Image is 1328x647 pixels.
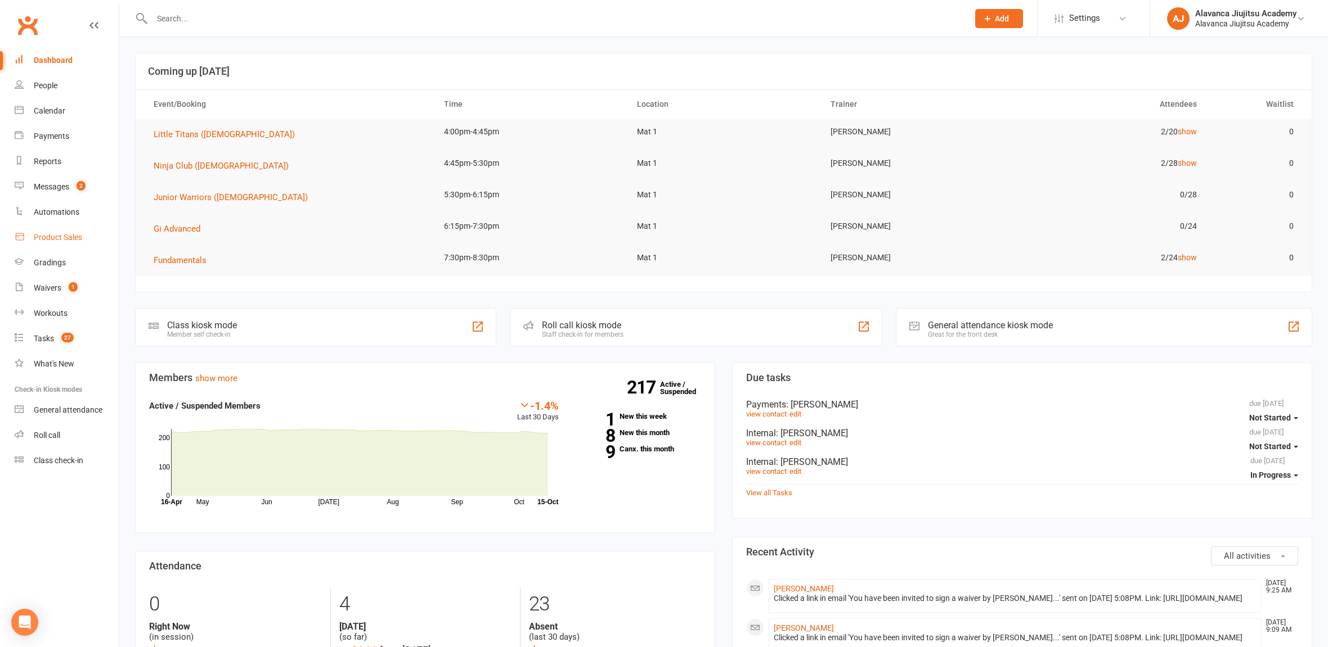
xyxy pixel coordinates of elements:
button: Little Titans ([DEMOGRAPHIC_DATA]) [154,128,303,141]
div: Messages [34,182,69,191]
button: Junior Warriors ([DEMOGRAPHIC_DATA]) [154,191,316,204]
strong: Right Now [149,621,322,632]
th: Trainer [820,90,1014,119]
td: Mat 1 [627,150,820,177]
a: People [15,73,119,98]
a: Calendar [15,98,119,124]
td: [PERSON_NAME] [820,245,1014,271]
a: General attendance kiosk mode [15,397,119,423]
div: Reports [34,157,61,166]
div: General attendance [34,405,102,414]
a: view contact [746,438,787,447]
time: [DATE] 9:09 AM [1260,619,1298,634]
td: 0 [1207,213,1304,239]
div: Dashboard [34,56,73,65]
a: Clubworx [14,11,42,39]
td: [PERSON_NAME] [820,119,1014,145]
div: Internal [746,428,1298,438]
a: edit [789,410,801,418]
td: [PERSON_NAME] [820,150,1014,177]
time: [DATE] 9:25 AM [1260,580,1298,594]
td: 2/24 [1013,245,1207,271]
span: 2 [77,181,86,191]
a: [PERSON_NAME] [774,623,834,632]
div: 0 [149,587,322,621]
span: Ninja Club ([DEMOGRAPHIC_DATA]) [154,161,289,171]
strong: 9 [576,444,615,460]
div: Payments [34,132,69,141]
button: Ninja Club ([DEMOGRAPHIC_DATA]) [154,159,297,173]
a: view contact [746,410,787,418]
div: -1.4% [517,399,559,411]
button: Add [975,9,1023,28]
div: Alavanca Jiujitsu Academy [1195,19,1296,29]
a: Messages 2 [15,174,119,200]
th: Time [434,90,627,119]
a: 1New this week [576,413,701,420]
td: 0 [1207,119,1304,145]
div: Staff check-in for members [542,331,623,338]
th: Attendees [1013,90,1207,119]
div: Clicked a link in email 'You have been invited to sign a waiver by [PERSON_NAME]...' sent on [DAT... [774,633,1256,643]
td: 0 [1207,245,1304,271]
a: show more [195,373,237,383]
button: In Progress [1250,465,1298,485]
strong: 1 [576,411,615,428]
a: 9Canx. this month [576,445,701,453]
th: Location [627,90,820,119]
div: What's New [34,359,74,368]
a: Automations [15,200,119,225]
td: 5:30pm-6:15pm [434,182,627,208]
div: Last 30 Days [517,399,559,423]
span: Junior Warriors ([DEMOGRAPHIC_DATA]) [154,192,308,202]
span: All activities [1224,551,1271,561]
td: [PERSON_NAME] [820,213,1014,239]
a: edit [789,438,801,447]
div: Roll call kiosk mode [542,320,623,331]
td: 2/28 [1013,150,1207,177]
a: Tasks 27 [15,326,119,351]
div: Gradings [34,258,66,267]
td: 6:15pm-7:30pm [434,213,627,239]
div: 23 [529,587,701,621]
a: Product Sales [15,225,119,250]
button: Not Started [1249,436,1298,456]
button: Fundamentals [154,254,214,267]
span: Little Titans ([DEMOGRAPHIC_DATA]) [154,129,295,139]
h3: Due tasks [746,372,1298,383]
a: show [1178,159,1197,168]
a: Workouts [15,301,119,326]
div: Member self check-in [167,331,237,338]
div: Clicked a link in email 'You have been invited to sign a waiver by [PERSON_NAME]...' sent on [DAT... [774,594,1256,603]
div: Calendar [34,106,65,115]
span: : [PERSON_NAME] [786,399,858,410]
div: 4 [339,587,512,621]
div: Tasks [34,334,54,343]
div: Alavanca Jiujitsu Academy [1195,8,1296,19]
a: View all Tasks [746,488,792,497]
span: : [PERSON_NAME] [776,428,848,438]
div: Class kiosk mode [167,320,237,331]
div: Class check-in [34,456,83,465]
td: 7:30pm-8:30pm [434,245,627,271]
strong: 8 [576,427,615,444]
td: 2/20 [1013,119,1207,145]
button: Not Started [1249,408,1298,428]
td: Mat 1 [627,182,820,208]
td: 0/24 [1013,213,1207,239]
input: Search... [149,11,961,26]
div: Great for the front desk [928,331,1053,338]
td: 0 [1207,182,1304,208]
td: 0 [1207,150,1304,177]
a: 8New this month [576,429,701,436]
div: Waivers [34,283,61,292]
div: (last 30 days) [529,621,701,643]
div: Workouts [34,309,68,318]
strong: Active / Suspended Members [149,401,261,411]
a: show [1178,127,1197,136]
td: Mat 1 [627,119,820,145]
a: edit [789,467,801,476]
td: 4:00pm-4:45pm [434,119,627,145]
span: Gi Advanced [154,224,200,234]
td: [PERSON_NAME] [820,182,1014,208]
